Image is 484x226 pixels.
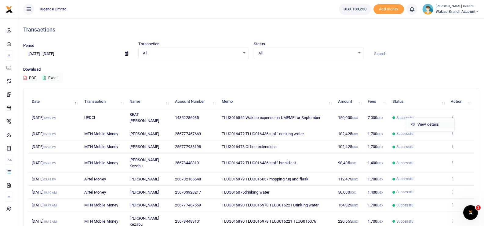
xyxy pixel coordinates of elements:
[43,145,57,149] small: 05:28 PM
[84,115,96,120] span: UEDCL
[338,219,358,224] span: 220,655
[129,203,159,207] span: [PERSON_NAME]
[352,204,358,207] small: UGX
[37,6,69,12] span: Tugende Limited
[396,115,414,120] span: Successful
[373,4,404,14] span: Add money
[368,161,383,165] span: 1,400
[335,95,364,108] th: Amount: activate to sort column ascending
[338,203,358,207] span: 154,325
[368,144,383,149] span: 1,700
[338,190,356,195] span: 50,000
[377,178,383,181] small: UGX
[396,189,414,195] span: Successful
[5,6,13,13] img: logo-small
[364,95,389,108] th: Fees: activate to sort column ascending
[5,155,13,165] li: Ac
[339,4,371,15] a: UGX 133,230
[350,161,356,165] small: UGX
[43,161,57,165] small: 05:26 PM
[84,177,106,181] span: Airtel Money
[32,177,56,181] span: [DATE]
[175,161,201,165] span: 256784483101
[38,73,63,83] button: Excel
[373,6,404,11] a: Add money
[23,66,479,73] p: Download
[350,191,356,194] small: UGX
[5,7,13,11] a: logo-small logo-large logo-large
[28,95,81,108] th: Date: activate to sort column descending
[396,144,414,150] span: Successful
[175,190,201,195] span: 256703928217
[32,203,57,207] span: [DATE]
[175,177,201,181] span: 256702165648
[84,132,118,136] span: MTN Mobile Money
[338,177,358,181] span: 112,475
[222,132,304,136] span: TLUG016472 TLUG016436 staff drinking water
[43,116,57,120] small: 12:49 PM
[377,204,383,207] small: UGX
[218,95,335,108] th: Memo: activate to sort column ascending
[23,73,37,83] button: PDF
[368,132,383,136] span: 1,700
[337,4,373,15] li: Wallet ballance
[172,95,218,108] th: Account Number: activate to sort column ascending
[129,144,159,149] span: [PERSON_NAME]
[476,205,481,210] span: 1
[23,49,120,59] input: select period
[129,190,159,195] span: [PERSON_NAME]
[352,145,358,149] small: UGX
[344,6,366,12] span: UGX 133,230
[396,202,414,208] span: Successful
[43,191,57,194] small: 10:49 AM
[5,50,13,61] li: M
[129,157,159,168] span: [PERSON_NAME] Kezabu
[222,144,277,149] span: TLUG016473 Office extensions
[406,120,454,129] a: View details
[368,203,383,207] span: 1,700
[175,219,201,224] span: 256784483101
[5,192,13,202] li: M
[338,144,358,149] span: 102,425
[352,178,358,181] small: UGX
[129,112,159,123] span: BEAT [PERSON_NAME]
[43,132,57,136] small: 05:33 PM
[463,205,478,220] iframe: Intercom live chat
[84,203,118,207] span: MTN Mobile Money
[81,95,126,108] th: Transaction: activate to sort column ascending
[352,116,358,120] small: UGX
[377,191,383,194] small: UGX
[369,49,479,59] input: Search
[338,132,358,136] span: 102,425
[175,203,201,207] span: 256777467669
[254,41,265,47] label: Status
[368,190,383,195] span: 1,400
[222,177,308,181] span: TLUG015979 TLUG016057 mopping rug and flask
[436,4,479,9] small: [PERSON_NAME] Kezabu
[32,190,57,195] span: [DATE]
[352,132,358,136] small: UGX
[422,4,433,15] img: profile-user
[138,41,159,47] label: Transaction
[368,219,383,224] span: 1,700
[84,144,118,149] span: MTN Mobile Money
[338,115,358,120] span: 150,000
[396,160,414,166] span: Successful
[377,145,383,149] small: UGX
[43,220,57,223] small: 10:45 AM
[389,95,447,108] th: Status: activate to sort column ascending
[84,161,118,165] span: MTN Mobile Money
[129,132,159,136] span: [PERSON_NAME]
[396,131,414,136] span: Successful
[396,176,414,182] span: Successful
[422,4,479,15] a: profile-user [PERSON_NAME] Kezabu Wakiso branch account
[32,219,57,224] span: [DATE]
[373,4,404,14] li: Toup your wallet
[23,26,479,33] h4: Transactions
[338,161,356,165] span: 98,405
[32,144,56,149] span: [DATE]
[222,203,319,207] span: TLUG015890 TLUG015978 TLUG016221 Drinking water
[377,116,383,120] small: UGX
[143,50,240,56] span: All
[436,9,479,14] span: Wakiso branch account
